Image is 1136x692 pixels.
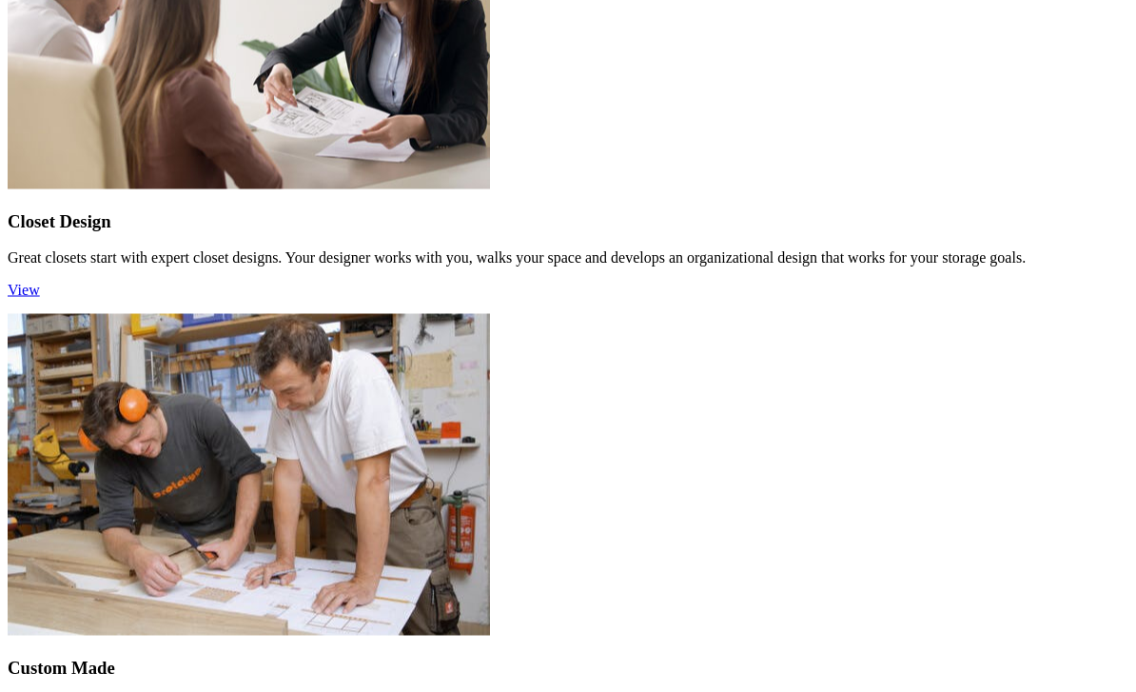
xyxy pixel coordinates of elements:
h3: Closet Design [8,211,1128,232]
h3: Custom Made [8,658,1128,679]
p: Great closets start with expert closet designs. Your designer works with you, walks your space an... [8,249,1128,267]
img: closetdesignimg [8,314,490,636]
a: Click View button to read more about the Closet Design [8,282,40,298]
